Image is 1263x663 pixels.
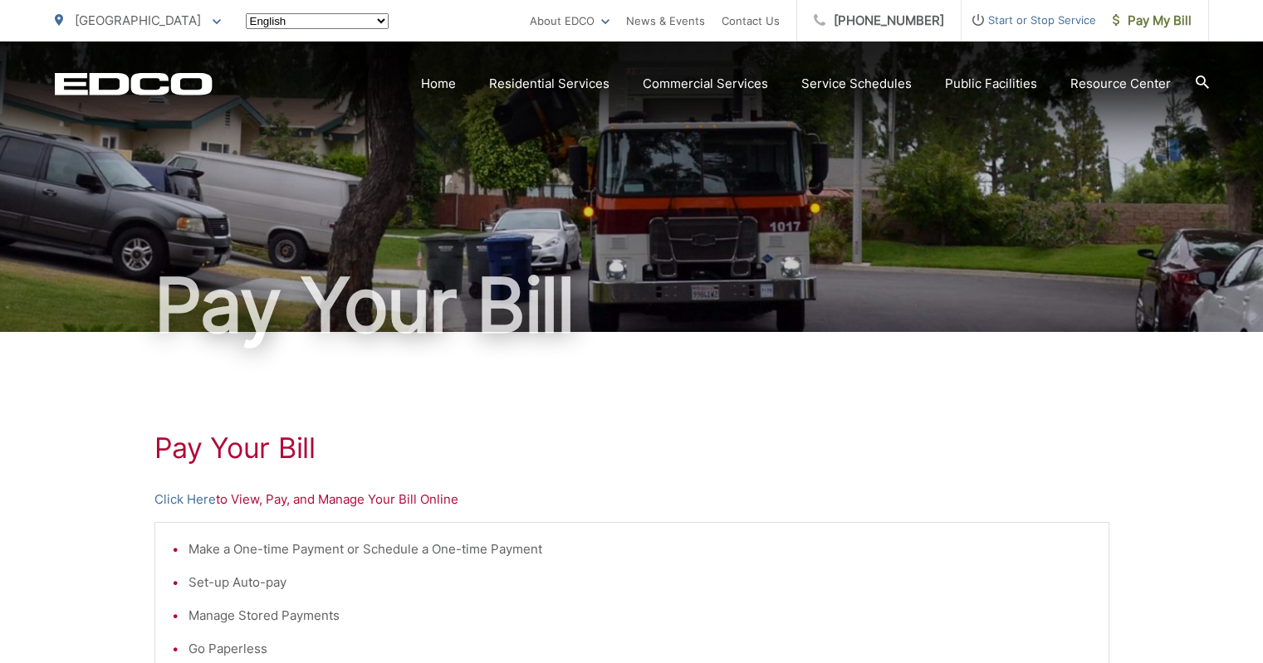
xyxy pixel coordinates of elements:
li: Go Paperless [188,639,1092,659]
a: Commercial Services [643,74,768,94]
a: Service Schedules [801,74,912,94]
p: to View, Pay, and Manage Your Bill Online [154,490,1109,509]
a: Click Here [154,490,216,509]
li: Set-up Auto-pay [188,573,1092,592]
select: Select a language [246,13,389,29]
li: Manage Stored Payments [188,606,1092,626]
span: [GEOGRAPHIC_DATA] [75,12,201,28]
li: Make a One-time Payment or Schedule a One-time Payment [188,539,1092,559]
h1: Pay Your Bill [154,431,1109,465]
span: Pay My Bill [1113,11,1192,31]
a: News & Events [626,11,705,31]
a: Resource Center [1070,74,1171,94]
a: Contact Us [722,11,780,31]
a: Public Facilities [945,74,1037,94]
a: About EDCO [530,11,609,31]
h1: Pay Your Bill [55,264,1209,347]
a: Residential Services [489,74,609,94]
a: Home [421,74,456,94]
a: EDCD logo. Return to the homepage. [55,72,213,95]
